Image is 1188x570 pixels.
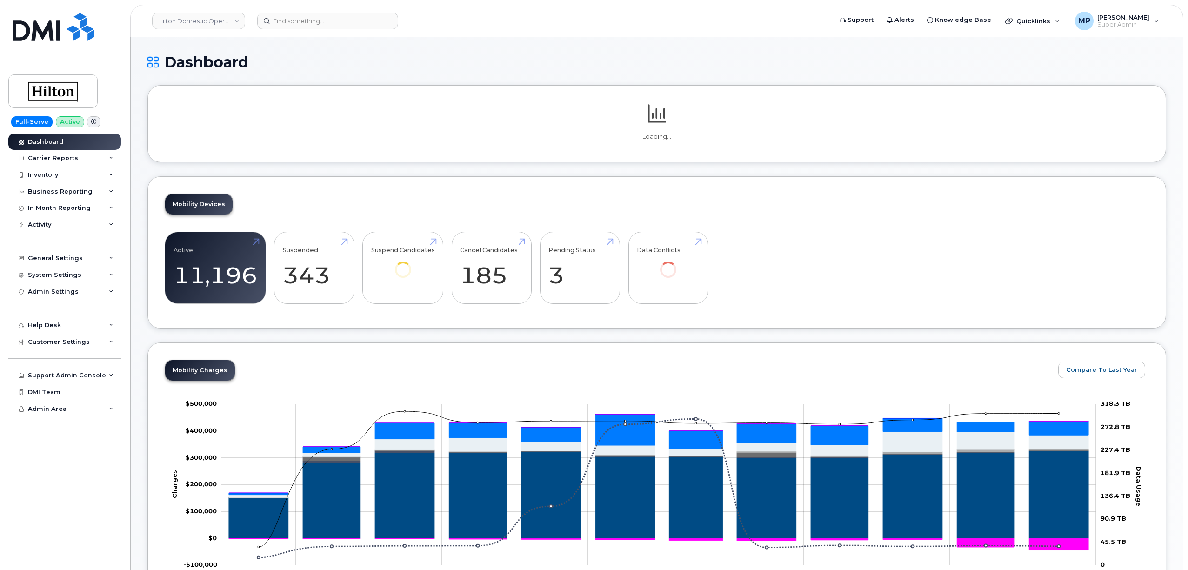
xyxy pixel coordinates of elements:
[229,432,1088,498] g: Hardware
[1101,515,1126,523] tspan: 90.9 TB
[371,237,435,291] a: Suspend Candidates
[1101,446,1130,453] tspan: 227.4 TB
[174,237,257,299] a: Active 11,196
[165,360,235,381] a: Mobility Charges
[1101,400,1130,408] tspan: 318.3 TB
[186,400,217,408] tspan: $500,000
[229,414,1088,493] g: QST
[147,54,1166,70] h1: Dashboard
[186,481,217,488] tspan: $200,000
[1066,365,1137,374] span: Compare To Last Year
[208,534,217,542] tspan: $0
[165,194,233,215] a: Mobility Devices
[1101,469,1130,476] tspan: 181.9 TB
[1135,466,1142,506] tspan: Data Usage
[548,237,611,299] a: Pending Status 3
[186,507,217,515] g: $0
[1101,423,1130,430] tspan: 272.8 TB
[229,414,1088,495] g: Features
[186,454,217,461] g: $0
[229,539,1088,550] g: Credits
[229,450,1088,498] g: Data
[1058,362,1145,378] button: Compare To Last Year
[229,451,1088,539] g: Rate Plan
[1101,538,1126,545] tspan: 45.5 TB
[186,427,217,434] tspan: $400,000
[183,561,217,569] tspan: -$100,000
[460,237,523,299] a: Cancel Candidates 185
[165,133,1149,141] p: Loading...
[1101,492,1130,499] tspan: 136.4 TB
[186,481,217,488] g: $0
[637,237,700,291] a: Data Conflicts
[186,400,217,408] g: $0
[186,507,217,515] tspan: $100,000
[186,427,217,434] g: $0
[283,237,346,299] a: Suspended 343
[183,561,217,569] g: $0
[186,454,217,461] tspan: $300,000
[170,470,178,498] tspan: Charges
[1101,561,1105,569] tspan: 0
